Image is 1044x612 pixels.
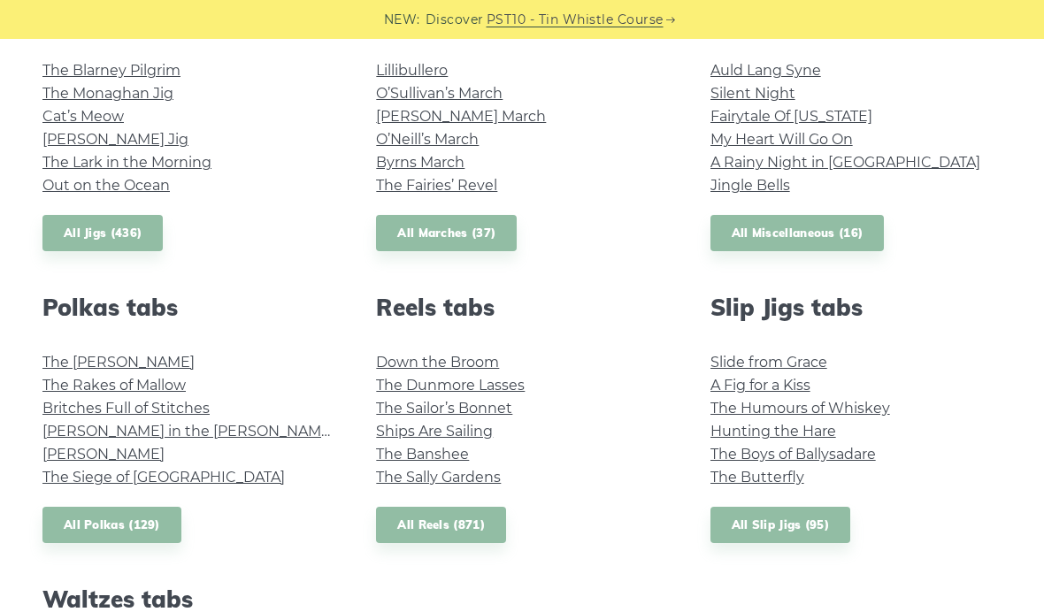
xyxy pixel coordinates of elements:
[710,423,836,440] a: Hunting the Hare
[376,215,517,251] a: All Marches (37)
[42,423,335,440] a: [PERSON_NAME] in the [PERSON_NAME]
[710,177,790,194] a: Jingle Bells
[42,177,170,194] a: Out on the Ocean
[42,62,180,79] a: The Blarney Pilgrim
[376,177,497,194] a: The Fairies’ Revel
[710,294,1002,321] h2: Slip Jigs tabs
[710,446,876,463] a: The Boys of Ballysadare
[42,507,181,543] a: All Polkas (129)
[710,154,980,171] a: A Rainy Night in [GEOGRAPHIC_DATA]
[42,154,211,171] a: The Lark in the Morning
[376,354,499,371] a: Down the Broom
[376,377,525,394] a: The Dunmore Lasses
[376,400,512,417] a: The Sailor’s Bonnet
[42,354,195,371] a: The [PERSON_NAME]
[42,85,173,102] a: The Monaghan Jig
[42,377,186,394] a: The Rakes of Mallow
[376,446,469,463] a: The Banshee
[376,108,546,125] a: [PERSON_NAME] March
[376,85,503,102] a: O’Sullivan’s March
[376,507,506,543] a: All Reels (871)
[376,154,464,171] a: Byrns March
[42,446,165,463] a: [PERSON_NAME]
[710,108,872,125] a: Fairytale Of [US_STATE]
[710,85,795,102] a: Silent Night
[710,354,827,371] a: Slide from Grace
[376,469,501,486] a: The Sally Gardens
[487,10,664,30] a: PST10 - Tin Whistle Course
[376,62,448,79] a: Lillibullero
[42,215,163,251] a: All Jigs (436)
[42,131,188,148] a: [PERSON_NAME] Jig
[376,294,667,321] h2: Reels tabs
[710,400,890,417] a: The Humours of Whiskey
[42,294,334,321] h2: Polkas tabs
[710,131,853,148] a: My Heart Will Go On
[384,10,420,30] span: NEW:
[42,400,210,417] a: Britches Full of Stitches
[710,62,821,79] a: Auld Lang Syne
[376,423,493,440] a: Ships Are Sailing
[710,507,850,543] a: All Slip Jigs (95)
[710,215,885,251] a: All Miscellaneous (16)
[710,469,804,486] a: The Butterfly
[42,469,285,486] a: The Siege of [GEOGRAPHIC_DATA]
[710,377,810,394] a: A Fig for a Kiss
[426,10,484,30] span: Discover
[376,131,479,148] a: O’Neill’s March
[42,108,124,125] a: Cat’s Meow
